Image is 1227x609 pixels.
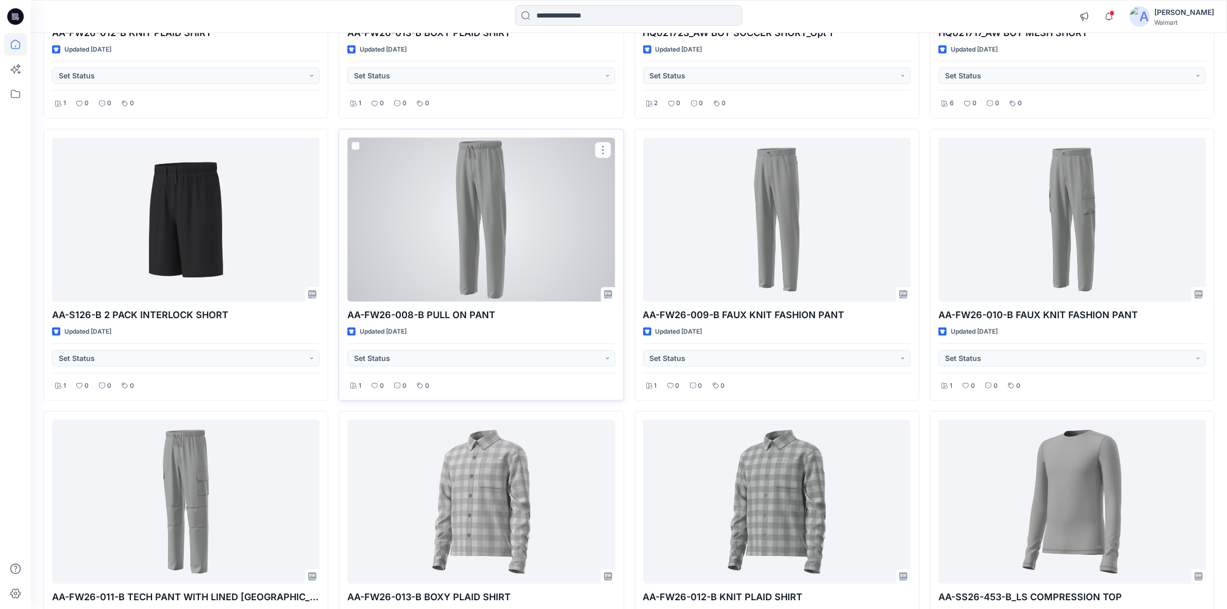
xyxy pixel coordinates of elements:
p: 0 [721,381,725,391]
a: AA-FW26-011-B TECH PANT WITH LINED JERSEY [52,420,320,584]
p: AA-FW26-011-B TECH PANT WITH LINED [GEOGRAPHIC_DATA] [52,590,320,604]
a: AA-S126-B 2 PACK INTERLOCK SHORT [52,138,320,302]
p: 0 [1018,98,1022,109]
p: 0 [402,381,407,391]
p: 1 [359,98,361,109]
p: 0 [971,381,975,391]
p: Updated [DATE] [64,326,111,337]
a: AA-FW26-008-B PULL ON PANT [347,138,615,302]
div: Walmart [1154,19,1214,26]
p: 0 [699,98,703,109]
p: Updated [DATE] [360,326,407,337]
img: avatar [1130,6,1150,27]
p: 2 [654,98,658,109]
p: 1 [63,381,66,391]
p: AA-FW26-012-B KNIT PLAID SHIRT [643,590,911,604]
p: 6 [950,98,954,109]
p: Updated [DATE] [655,326,702,337]
p: 0 [698,381,702,391]
p: 0 [677,98,681,109]
p: 0 [972,98,977,109]
p: 0 [676,381,680,391]
p: 0 [425,98,429,109]
p: 0 [85,381,89,391]
p: AA-FW26-008-B PULL ON PANT [347,308,615,322]
p: 0 [130,381,134,391]
a: AA-SS26-453-B_LS COMPRESSION TOP [938,420,1206,584]
div: [PERSON_NAME] [1154,6,1214,19]
p: 0 [1016,381,1020,391]
p: 0 [107,98,111,109]
p: Updated [DATE] [951,326,998,337]
p: Updated [DATE] [655,44,702,55]
p: 0 [380,98,384,109]
a: AA-FW26-010-B FAUX KNIT FASHION PANT [938,138,1206,302]
p: 0 [425,381,429,391]
p: 1 [63,98,66,109]
p: 1 [359,381,361,391]
p: AA-SS26-453-B_LS COMPRESSION TOP [938,590,1206,604]
p: 0 [722,98,726,109]
p: 0 [380,381,384,391]
p: 1 [950,381,952,391]
p: Updated [DATE] [951,44,998,55]
p: 0 [85,98,89,109]
p: AA-FW26-009-B FAUX KNIT FASHION PANT [643,308,911,322]
p: 0 [130,98,134,109]
a: AA-FW26-012-B KNIT PLAID SHIRT [643,420,911,584]
a: AA-FW26-009-B FAUX KNIT FASHION PANT [643,138,911,302]
p: AA-FW26-013-B BOXY PLAID SHIRT [347,590,615,604]
p: 0 [402,98,407,109]
p: 1 [654,381,657,391]
p: AA-S126-B 2 PACK INTERLOCK SHORT [52,308,320,322]
p: Updated [DATE] [360,44,407,55]
p: 0 [995,98,999,109]
p: 0 [107,381,111,391]
p: 0 [994,381,998,391]
p: AA-FW26-010-B FAUX KNIT FASHION PANT [938,308,1206,322]
a: AA-FW26-013-B BOXY PLAID SHIRT [347,420,615,584]
p: Updated [DATE] [64,44,111,55]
